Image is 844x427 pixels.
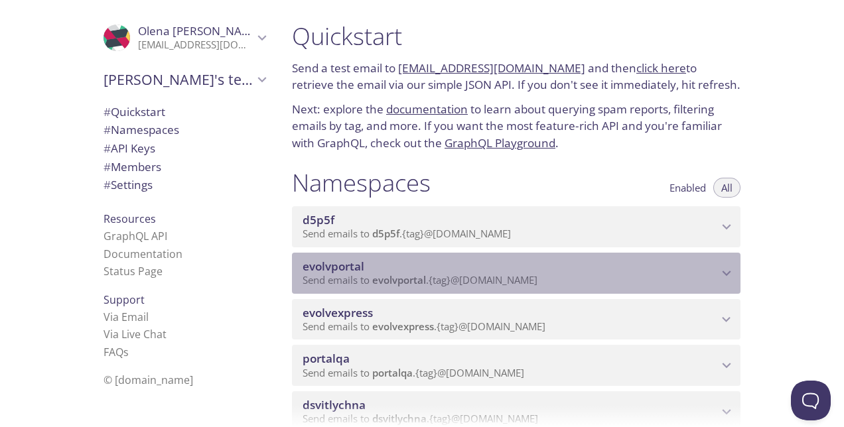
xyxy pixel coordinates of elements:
a: documentation [386,101,468,117]
span: portalqa [372,366,413,379]
div: Team Settings [93,176,276,194]
span: Support [104,292,145,307]
iframe: Help Scout Beacon - Open [791,381,831,420]
div: Members [93,158,276,176]
span: d5p5f [372,227,399,240]
a: GraphQL Playground [445,135,555,151]
div: Olena Shafran [93,16,276,60]
p: [EMAIL_ADDRESS][DOMAIN_NAME] [138,38,253,52]
h1: Namespaces [292,168,431,198]
span: evolvexpress [372,320,434,333]
div: Evolv's team [93,62,276,97]
span: # [104,177,111,192]
span: Send emails to . {tag} @[DOMAIN_NAME] [303,320,545,333]
span: # [104,122,111,137]
div: API Keys [93,139,276,158]
div: portalqa namespace [292,345,740,386]
span: API Keys [104,141,155,156]
div: evolvexpress namespace [292,299,740,340]
span: Settings [104,177,153,192]
span: # [104,159,111,174]
a: [EMAIL_ADDRESS][DOMAIN_NAME] [398,60,585,76]
span: portalqa [303,351,350,366]
a: Documentation [104,247,182,261]
span: Resources [104,212,156,226]
span: Send emails to . {tag} @[DOMAIN_NAME] [303,366,524,379]
a: FAQ [104,345,129,359]
button: Enabled [662,178,714,198]
a: Via Email [104,310,149,324]
a: Status Page [104,264,163,278]
span: Quickstart [104,104,165,119]
p: Send a test email to and then to retrieve the email via our simple JSON API. If you don't see it ... [292,60,740,93]
span: Members [104,159,161,174]
a: Via Live Chat [104,327,167,341]
p: Next: explore the to learn about querying spam reports, filtering emails by tag, and more. If you... [292,101,740,152]
div: Quickstart [93,103,276,121]
span: d5p5f [303,212,334,227]
span: # [104,104,111,119]
span: Namespaces [104,122,179,137]
a: click here [636,60,686,76]
span: evolvportal [303,259,364,274]
span: # [104,141,111,156]
span: Send emails to . {tag} @[DOMAIN_NAME] [303,273,537,286]
span: Send emails to . {tag} @[DOMAIN_NAME] [303,227,511,240]
span: [PERSON_NAME]'s team [104,70,253,89]
span: © [DOMAIN_NAME] [104,373,193,387]
div: evolvportal namespace [292,253,740,294]
div: d5p5f namespace [292,206,740,247]
span: evolvportal [372,273,426,286]
span: dsvitlychna [303,397,366,412]
a: GraphQL API [104,229,167,243]
button: All [713,178,740,198]
span: Olena [PERSON_NAME] [138,23,262,38]
h1: Quickstart [292,21,740,51]
div: Namespaces [93,121,276,139]
span: evolvexpress [303,305,373,320]
span: s [123,345,129,359]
